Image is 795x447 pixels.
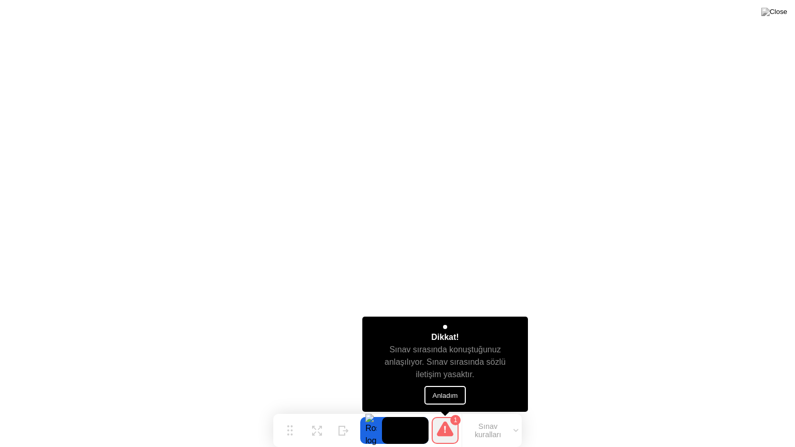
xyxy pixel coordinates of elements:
div: Dikkat! [431,331,459,344]
button: Anladım [424,386,466,405]
img: Close [761,8,787,16]
div: 1 [450,415,461,425]
button: Sınav kuralları [462,422,522,439]
div: Sınav sırasında konuştuğunuz anlaşılıyor. Sınav sırasında sözlü iletişim yasaktır. [372,344,519,381]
